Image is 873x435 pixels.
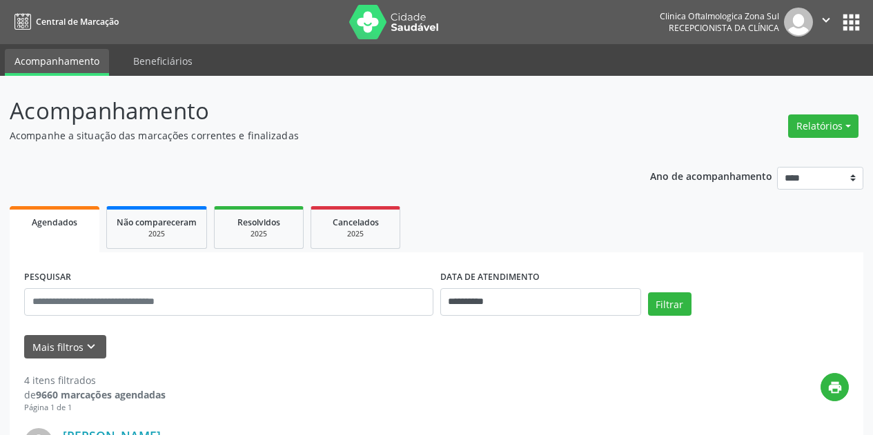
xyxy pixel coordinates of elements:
i:  [818,12,834,28]
p: Acompanhamento [10,94,607,128]
button: Filtrar [648,292,691,316]
p: Acompanhe a situação das marcações correntes e finalizadas [10,128,607,143]
div: 2025 [224,229,293,239]
button: Mais filtroskeyboard_arrow_down [24,335,106,359]
div: 4 itens filtrados [24,373,166,387]
button:  [813,8,839,37]
a: Beneficiários [124,49,202,73]
i: print [827,380,843,395]
span: Resolvidos [237,216,280,228]
i: keyboard_arrow_down [84,339,99,354]
a: Central de Marcação [10,10,119,33]
span: Agendados [32,216,77,228]
span: Recepcionista da clínica [669,22,779,34]
strong: 9660 marcações agendadas [36,388,166,401]
div: de [24,387,166,402]
img: img [784,8,813,37]
label: DATA DE ATENDIMENTO [440,267,540,288]
button: Relatórios [788,114,859,138]
div: 2025 [117,229,197,239]
div: 2025 [321,229,390,239]
a: Acompanhamento [5,49,109,76]
button: print [821,373,849,401]
div: Clinica Oftalmologica Zona Sul [660,10,779,22]
div: Página 1 de 1 [24,402,166,414]
span: Não compareceram [117,216,197,228]
span: Cancelados [333,216,379,228]
p: Ano de acompanhamento [650,167,772,184]
button: apps [839,10,863,34]
label: PESQUISAR [24,267,71,288]
span: Central de Marcação [36,16,119,28]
